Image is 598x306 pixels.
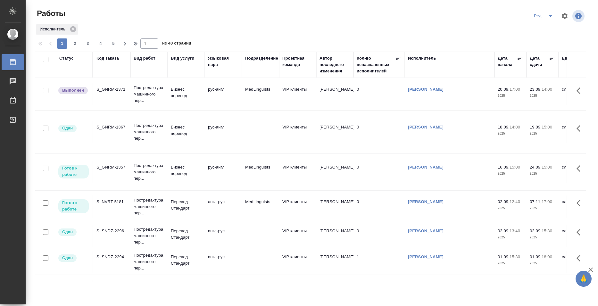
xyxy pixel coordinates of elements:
p: 2025 [530,170,555,177]
div: Исполнитель [408,55,436,62]
p: 15:30 [542,228,552,233]
p: 20.09, [498,87,510,92]
div: Исполнитель может приступить к работе [58,164,89,179]
button: Здесь прячутся важные кнопки [573,251,588,266]
div: Код заказа [96,55,119,62]
p: 2025 [530,260,555,267]
span: из 40 страниц [162,39,191,49]
div: Менеджер проверил работу исполнителя, передает ее на следующий этап [58,124,89,133]
td: VIP клиенты [279,83,316,105]
td: рус-англ [205,161,242,183]
p: 2025 [530,93,555,99]
a: [PERSON_NAME] [408,228,444,233]
td: слово [559,280,596,302]
p: 02.09, [530,228,542,233]
td: VIP клиенты [279,195,316,218]
p: Бизнес перевод [171,164,202,177]
td: VIP клиенты [279,251,316,273]
span: 4 [96,40,106,47]
td: VIP клиенты [279,121,316,143]
div: Дата сдачи [530,55,549,68]
p: Бизнес перевод [171,86,202,99]
p: 16.09, [498,165,510,170]
div: Менеджер проверил работу исполнителя, передает ее на следующий этап [58,228,89,236]
span: Работы [35,8,65,19]
button: Здесь прячутся важные кнопки [573,161,588,176]
span: 🙏 [578,272,589,285]
button: 3 [83,38,93,49]
p: 18:00 [542,254,552,259]
button: 5 [108,38,119,49]
span: 3 [83,40,93,47]
p: 02.09, [498,228,510,233]
p: Постредактура машинного пер... [134,122,164,142]
td: слово [559,251,596,273]
td: [PERSON_NAME] [316,121,353,143]
td: [PERSON_NAME] [316,280,353,302]
a: [PERSON_NAME] [408,165,444,170]
a: [PERSON_NAME] [408,199,444,204]
p: 19.09, [530,125,542,129]
p: Готов к работе [62,165,85,178]
p: Перевод Стандарт [171,199,202,211]
a: [PERSON_NAME] [408,254,444,259]
p: Постредактура машинного пер... [134,85,164,104]
span: 5 [108,40,119,47]
p: 17:00 [542,199,552,204]
div: Исполнитель [36,24,78,35]
p: 14:00 [510,125,520,129]
div: S_NVRT-5181 [96,199,127,205]
td: VIP клиенты [279,225,316,247]
p: Исполнитель [40,26,68,32]
p: 2025 [530,234,555,241]
td: VIP клиенты [279,161,316,183]
p: Готов к работе [62,200,85,212]
td: [PERSON_NAME] [316,195,353,218]
p: 13:40 [510,228,520,233]
p: 24.09, [530,165,542,170]
div: Проектная команда [282,55,313,68]
td: 0 [353,195,405,218]
div: Кол-во неназначенных исполнителей [357,55,395,74]
p: 12:40 [510,199,520,204]
div: Автор последнего изменения [320,55,350,74]
div: S_SNDZ-2294 [96,254,127,260]
td: [PERSON_NAME] [316,225,353,247]
a: [PERSON_NAME] [408,125,444,129]
div: Дата начала [498,55,517,68]
td: [PERSON_NAME] [316,161,353,183]
p: 2025 [498,93,523,99]
p: 23.09, [530,87,542,92]
span: 2 [70,40,80,47]
div: S_GNRM-1357 [96,164,127,170]
p: 15:00 [542,165,552,170]
div: Вид работ [134,55,155,62]
button: Здесь прячутся важные кнопки [573,83,588,98]
div: S_GNRM-1371 [96,86,127,93]
p: Бизнес перевод [171,124,202,137]
div: split button [531,11,557,21]
td: 0 [353,161,405,183]
td: слово [559,83,596,105]
p: 14:00 [542,87,552,92]
p: 2025 [530,205,555,211]
td: MedLinguists [242,161,279,183]
td: англ-рус [205,251,242,273]
div: Вид услуги [171,55,195,62]
button: Здесь прячутся важные кнопки [573,195,588,211]
p: Сдан [62,255,73,261]
p: Сдан [62,229,73,235]
p: Постредактура машинного пер... [134,162,164,182]
td: англ-рус [205,195,242,218]
td: MedLinguists [242,83,279,105]
p: 2025 [498,130,523,137]
td: MedLinguists [242,195,279,218]
td: слово [559,225,596,247]
span: Посмотреть информацию [572,10,586,22]
td: 1 [353,251,405,273]
p: 2025 [498,234,523,241]
td: Технический [279,280,316,302]
div: Ед. изм [562,55,577,62]
a: [PERSON_NAME] [408,87,444,92]
p: Постредактура машинного пер... [134,226,164,245]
